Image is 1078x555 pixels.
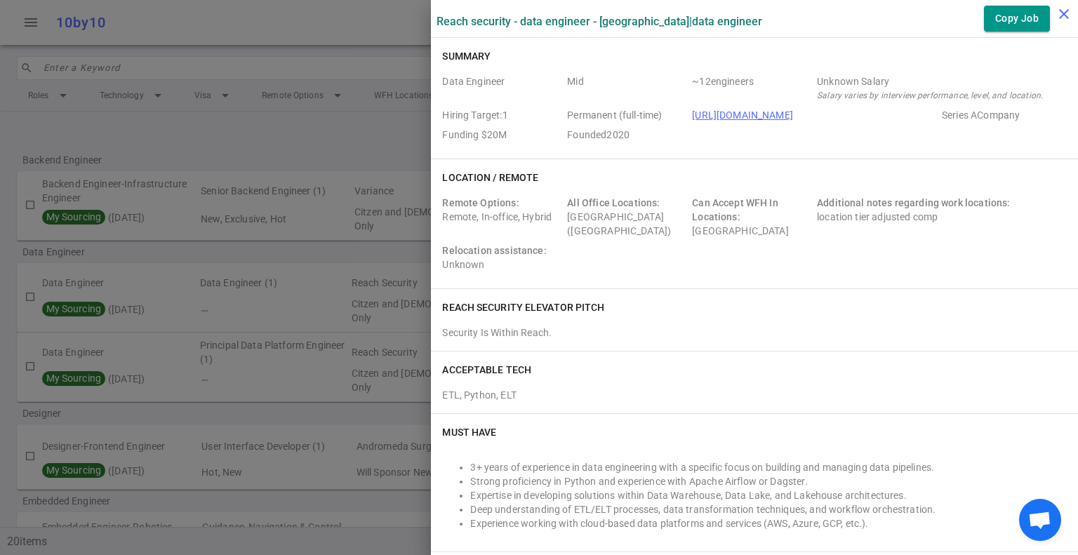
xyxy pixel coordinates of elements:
[817,91,1043,100] i: Salary varies by interview performance, level, and location.
[1056,6,1072,22] i: close
[442,196,561,238] div: Remote, In-office, Hybrid
[442,128,561,142] span: Employer Founding
[567,196,686,238] div: [GEOGRAPHIC_DATA] ([GEOGRAPHIC_DATA])
[442,300,604,314] h6: Reach Security elevator pitch
[470,516,1067,530] li: Experience working with cloud-based data platforms and services (AWS, Azure, GCP, etc.).
[567,108,686,122] span: Job Type
[442,243,561,272] div: Unknown
[470,460,1067,474] li: 3+ years of experience in data engineering with a specific focus on building and managing data pi...
[442,363,531,377] h6: ACCEPTABLE TECH
[442,326,1067,340] div: Security Is Within Reach.
[817,196,1061,238] div: location tier adjusted comp
[567,197,660,208] span: All Office Locations:
[1019,499,1061,541] div: Open chat
[442,245,546,256] span: Relocation assistance:
[692,74,811,102] span: Team Count
[942,108,1061,122] span: Employer Stage e.g. Series A
[470,502,1067,516] li: Deep understanding of ETL/ELT processes, data transformation techniques, and workflow orchestration.
[817,74,1061,88] div: Salary Range
[442,197,519,208] span: Remote Options:
[442,425,496,439] h6: Must Have
[567,74,686,102] span: Level
[984,6,1050,32] button: Copy Job
[442,170,538,185] h6: Location / Remote
[692,108,936,122] span: Company URL
[437,15,762,28] label: Reach Security - Data Engineer - [GEOGRAPHIC_DATA] | Data Engineer
[470,488,1067,502] li: Expertise in developing solutions within Data Warehouse, Data Lake, and Lakehouse architectures.
[442,49,491,63] h6: Summary
[692,109,793,121] a: [URL][DOMAIN_NAME]
[692,197,778,222] span: Can Accept WFH In Locations:
[817,197,1010,208] span: Additional notes regarding work locations:
[567,128,686,142] span: Employer Founded
[442,382,1067,402] div: ETL, Python, ELT
[692,196,811,238] div: [GEOGRAPHIC_DATA]
[442,74,561,102] span: Roles
[470,474,1067,488] li: Strong proficiency in Python and experience with Apache Airflow or Dagster.
[442,108,561,122] span: Hiring Target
